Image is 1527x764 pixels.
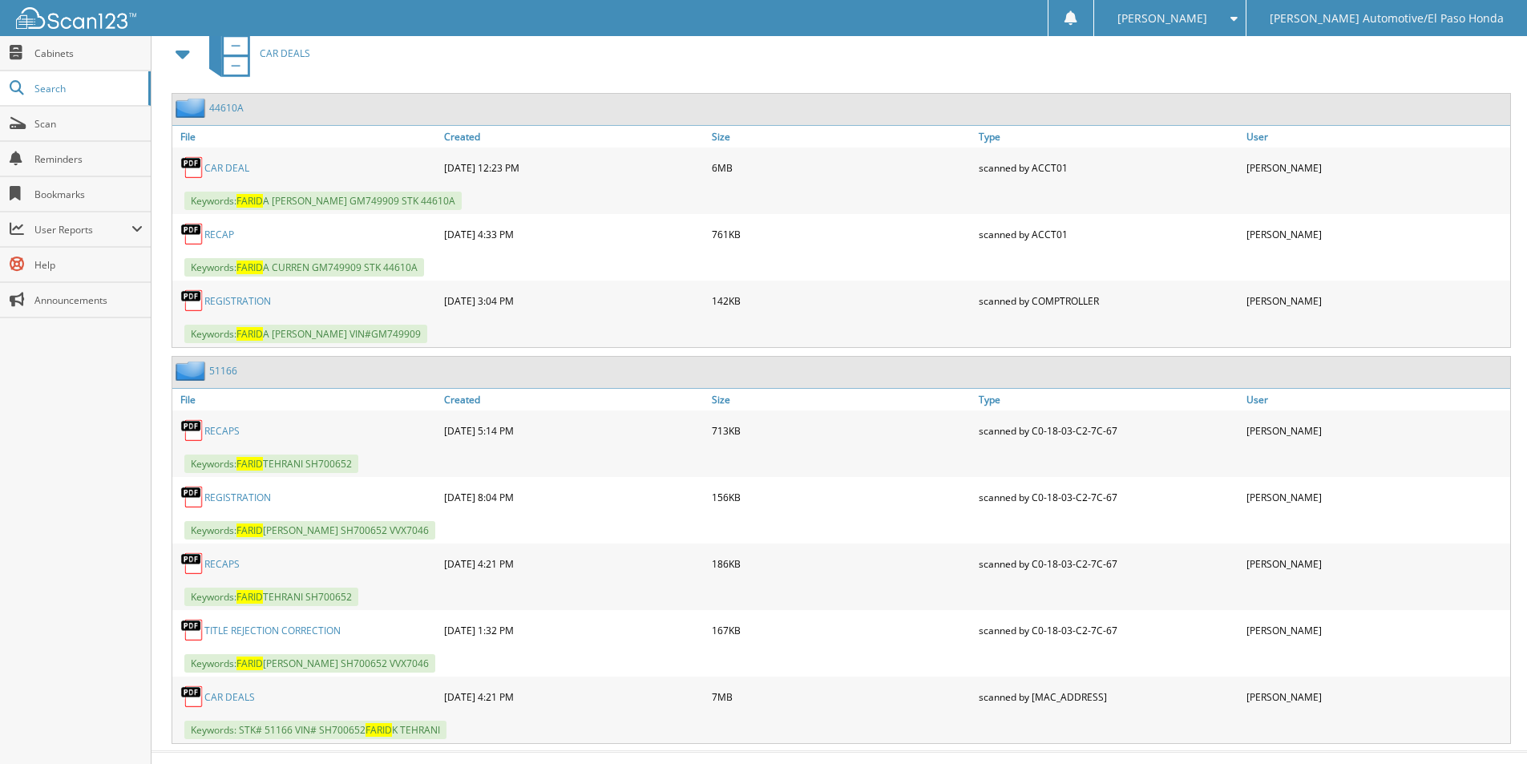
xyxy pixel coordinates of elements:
div: 156KB [708,481,976,513]
a: 51166 [209,364,237,378]
span: FARID [366,723,392,737]
span: Keywords: A CURREN GM749909 STK 44610A [184,258,424,277]
img: PDF.png [180,156,204,180]
span: Bookmarks [34,188,143,201]
span: [PERSON_NAME] [1117,14,1207,23]
a: Size [708,389,976,410]
span: Cabinets [34,46,143,60]
span: FARID [236,327,263,341]
img: PDF.png [180,222,204,246]
a: Type [975,389,1242,410]
span: Keywords: TEHRANI SH700652 [184,588,358,606]
a: File [172,126,440,148]
img: PDF.png [180,289,204,313]
a: REGISTRATION [204,491,271,504]
a: CAR DEAL [204,161,249,175]
span: Keywords: TEHRANI SH700652 [184,455,358,473]
a: Created [440,126,708,148]
div: [PERSON_NAME] [1242,681,1510,713]
a: 44610A [209,101,244,115]
div: 761KB [708,218,976,250]
div: scanned by ACCT01 [975,218,1242,250]
a: Created [440,389,708,410]
img: PDF.png [180,485,204,509]
span: FARID [236,261,263,274]
span: FARID [236,457,263,471]
div: scanned by C0-18-03-C2-7C-67 [975,614,1242,646]
div: scanned by COMPTROLLER [975,285,1242,317]
span: Help [34,258,143,272]
span: Scan [34,117,143,131]
a: Type [975,126,1242,148]
img: PDF.png [180,618,204,642]
span: User Reports [34,223,131,236]
div: [PERSON_NAME] [1242,614,1510,646]
div: 167KB [708,614,976,646]
iframe: Chat Widget [1447,687,1527,764]
span: FARID [236,194,263,208]
div: [DATE] 4:21 PM [440,548,708,580]
img: PDF.png [180,552,204,576]
div: [DATE] 12:23 PM [440,152,708,184]
span: FARID [236,590,263,604]
img: folder2.png [176,361,209,381]
div: [DATE] 4:33 PM [440,218,708,250]
a: Size [708,126,976,148]
span: Reminders [34,152,143,166]
img: PDF.png [180,418,204,443]
div: 7MB [708,681,976,713]
div: [DATE] 1:32 PM [440,614,708,646]
img: PDF.png [180,685,204,709]
img: folder2.png [176,98,209,118]
span: Search [34,82,140,95]
div: scanned by ACCT01 [975,152,1242,184]
div: [PERSON_NAME] [1242,481,1510,513]
div: [PERSON_NAME] [1242,152,1510,184]
a: RECAPS [204,557,240,571]
img: scan123-logo-white.svg [16,7,136,29]
span: Announcements [34,293,143,307]
div: scanned by C0-18-03-C2-7C-67 [975,481,1242,513]
span: Keywords: STK# 51166 VIN# SH700652 K TEHRANI [184,721,446,739]
a: File [172,389,440,410]
a: RECAPS [204,424,240,438]
div: 186KB [708,548,976,580]
div: 6MB [708,152,976,184]
a: User [1242,126,1510,148]
span: CAR DEALS [260,46,310,60]
div: 713KB [708,414,976,447]
span: [PERSON_NAME] Automotive/El Paso Honda [1270,14,1504,23]
a: CAR DEALS [200,22,310,85]
a: TITLE REJECTION CORRECTION [204,624,341,637]
div: [DATE] 4:21 PM [440,681,708,713]
span: FARID [236,657,263,670]
div: 142KB [708,285,976,317]
span: Keywords: [PERSON_NAME] SH700652 VVX7046 [184,521,435,540]
div: [DATE] 8:04 PM [440,481,708,513]
span: Keywords: [PERSON_NAME] SH700652 VVX7046 [184,654,435,673]
div: [DATE] 3:04 PM [440,285,708,317]
a: REGISTRATION [204,294,271,308]
a: RECAP [204,228,234,241]
div: [PERSON_NAME] [1242,218,1510,250]
div: scanned by C0-18-03-C2-7C-67 [975,414,1242,447]
a: CAR DEALS [204,690,255,704]
div: [PERSON_NAME] [1242,548,1510,580]
span: Keywords: A [PERSON_NAME] VIN#GM749909 [184,325,427,343]
div: scanned by [MAC_ADDRESS] [975,681,1242,713]
div: [DATE] 5:14 PM [440,414,708,447]
div: [PERSON_NAME] [1242,414,1510,447]
div: [PERSON_NAME] [1242,285,1510,317]
a: User [1242,389,1510,410]
span: FARID [236,523,263,537]
div: scanned by C0-18-03-C2-7C-67 [975,548,1242,580]
span: Keywords: A [PERSON_NAME] GM749909 STK 44610A [184,192,462,210]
